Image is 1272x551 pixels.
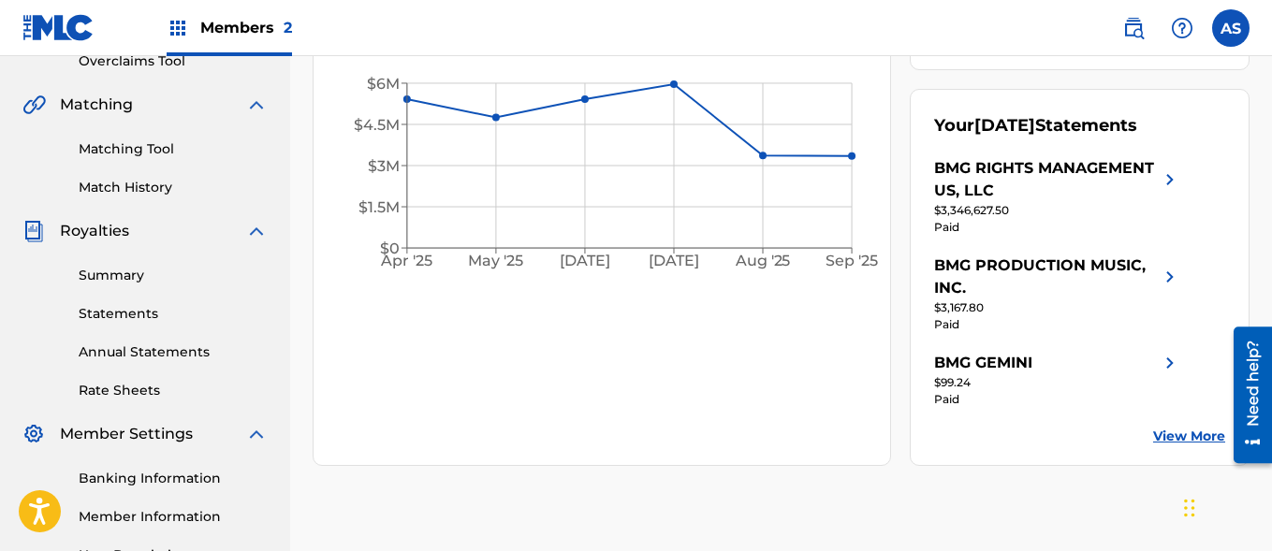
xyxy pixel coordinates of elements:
[1178,461,1272,551] iframe: Chat Widget
[1184,480,1195,536] div: Drag
[826,253,879,270] tspan: Sep '25
[22,94,46,116] img: Matching
[1220,320,1272,471] iframe: Resource Center
[1115,9,1152,47] a: Public Search
[79,139,268,159] a: Matching Tool
[245,220,268,242] img: expand
[367,75,400,93] tspan: $6M
[735,253,791,270] tspan: Aug '25
[380,239,400,257] tspan: $0
[469,253,524,270] tspan: May '25
[22,423,45,445] img: Member Settings
[354,116,400,134] tspan: $4.5M
[79,51,268,71] a: Overclaims Tool
[79,178,268,197] a: Match History
[1159,254,1181,299] img: right chevron icon
[284,19,292,36] span: 2
[934,391,1181,408] div: Paid
[60,220,129,242] span: Royalties
[60,94,133,116] span: Matching
[79,266,268,285] a: Summary
[200,17,292,38] span: Members
[79,507,268,527] a: Member Information
[79,304,268,324] a: Statements
[60,423,193,445] span: Member Settings
[934,202,1181,219] div: $3,346,627.50
[1159,157,1181,202] img: right chevron icon
[934,374,1181,391] div: $99.24
[79,469,268,488] a: Banking Information
[934,299,1181,316] div: $3,167.80
[934,157,1181,236] a: BMG RIGHTS MANAGEMENT US, LLCright chevron icon$3,346,627.50Paid
[934,316,1181,333] div: Paid
[1153,427,1225,446] a: View More
[974,115,1035,136] span: [DATE]
[245,423,268,445] img: expand
[934,113,1137,138] div: Your Statements
[560,253,610,270] tspan: [DATE]
[1171,17,1193,39] img: help
[1159,352,1181,374] img: right chevron icon
[22,14,95,41] img: MLC Logo
[1163,9,1201,47] div: Help
[934,157,1159,202] div: BMG RIGHTS MANAGEMENT US, LLC
[245,94,268,116] img: expand
[934,254,1159,299] div: BMG PRODUCTION MUSIC, INC.
[22,220,45,242] img: Royalties
[381,253,433,270] tspan: Apr '25
[934,219,1181,236] div: Paid
[934,254,1181,333] a: BMG PRODUCTION MUSIC, INC.right chevron icon$3,167.80Paid
[167,17,189,39] img: Top Rightsholders
[650,253,700,270] tspan: [DATE]
[934,352,1032,374] div: BMG GEMINI
[358,198,400,216] tspan: $1.5M
[79,381,268,400] a: Rate Sheets
[368,157,400,175] tspan: $3M
[1122,17,1145,39] img: search
[1212,9,1250,47] div: User Menu
[79,342,268,362] a: Annual Statements
[934,352,1181,408] a: BMG GEMINIright chevron icon$99.24Paid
